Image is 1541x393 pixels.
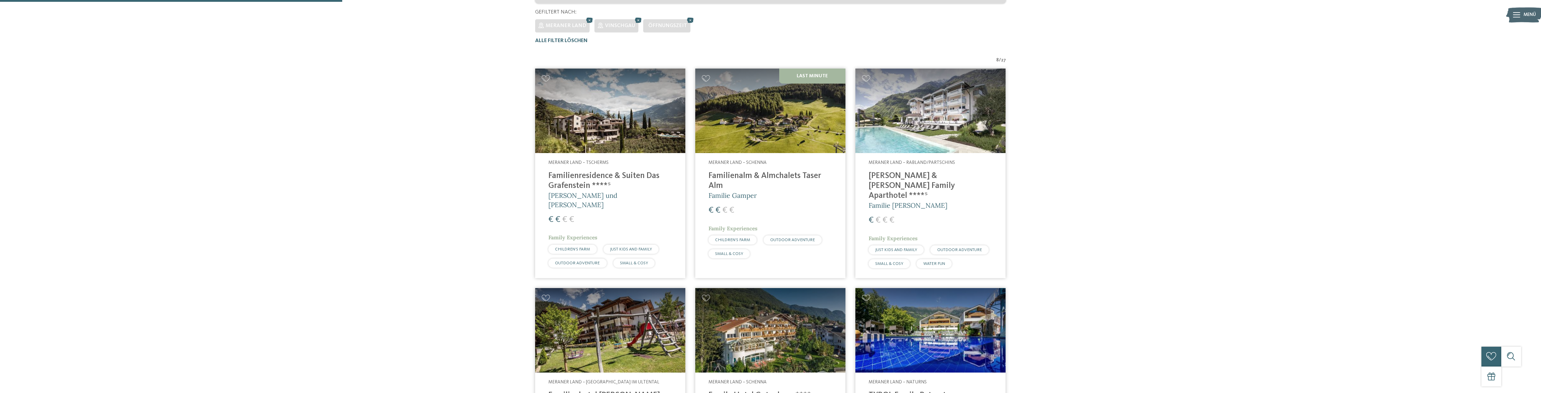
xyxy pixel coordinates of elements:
[535,38,588,43] span: Alle Filter löschen
[708,225,758,232] span: Family Experiences
[695,69,845,153] img: Familienhotels gesucht? Hier findet ihr die besten!
[882,216,888,225] span: €
[855,69,1006,153] img: Familienhotels gesucht? Hier findet ihr die besten!
[610,247,652,251] span: JUST KIDS AND FAMILY
[562,215,567,224] span: €
[555,215,560,224] span: €
[548,171,672,191] h4: Familienresidence & Suiten Das Grafenstein ****ˢ
[869,235,918,242] span: Family Experiences
[729,206,734,215] span: €
[996,57,999,64] span: 8
[715,252,743,256] span: SMALL & COSY
[695,69,845,278] a: Familienhotels gesucht? Hier findet ihr die besten! Last Minute Meraner Land – Schenna Familienal...
[875,262,903,266] span: SMALL & COSY
[555,247,590,251] span: CHILDREN’S FARM
[620,261,648,265] span: SMALL & COSY
[869,380,927,385] span: Meraner Land – Naturns
[535,288,685,373] img: Familienhotels gesucht? Hier findet ihr die besten!
[535,69,685,278] a: Familienhotels gesucht? Hier findet ihr die besten! Meraner Land – Tscherms Familienresidence & S...
[869,160,955,165] span: Meraner Land – Rabland/Partschins
[708,171,832,191] h4: Familienalm & Almchalets Taser Alm
[855,288,1006,373] img: Familien Wellness Residence Tyrol ****
[648,23,687,28] span: Öffnungszeit
[548,215,553,224] span: €
[869,201,947,210] span: Familie [PERSON_NAME]
[937,248,982,252] span: OUTDOOR ADVENTURE
[1001,57,1006,64] span: 27
[869,171,992,201] h4: [PERSON_NAME] & [PERSON_NAME] Family Aparthotel ****ˢ
[722,206,727,215] span: €
[605,23,635,28] span: Vinschgau
[875,248,917,252] span: JUST KIDS AND FAMILY
[569,215,574,224] span: €
[548,191,617,209] span: [PERSON_NAME] und [PERSON_NAME]
[708,206,714,215] span: €
[708,380,767,385] span: Meraner Land – Schenna
[548,160,609,165] span: Meraner Land – Tscherms
[869,216,874,225] span: €
[535,10,576,15] span: Gefiltert nach:
[889,216,895,225] span: €
[546,23,586,28] span: Meraner Land
[548,380,659,385] span: Meraner Land – [GEOGRAPHIC_DATA] im Ultental
[555,261,600,265] span: OUTDOOR ADVENTURE
[876,216,881,225] span: €
[708,191,757,200] span: Familie Gamper
[770,238,815,242] span: OUTDOOR ADVENTURE
[715,238,750,242] span: CHILDREN’S FARM
[708,160,767,165] span: Meraner Land – Schenna
[999,57,1001,64] span: /
[548,234,597,241] span: Family Experiences
[923,262,945,266] span: WATER FUN
[855,69,1006,278] a: Familienhotels gesucht? Hier findet ihr die besten! Meraner Land – Rabland/Partschins [PERSON_NAM...
[715,206,721,215] span: €
[535,69,685,153] img: Familienhotels gesucht? Hier findet ihr die besten!
[695,288,845,373] img: Family Hotel Gutenberg ****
